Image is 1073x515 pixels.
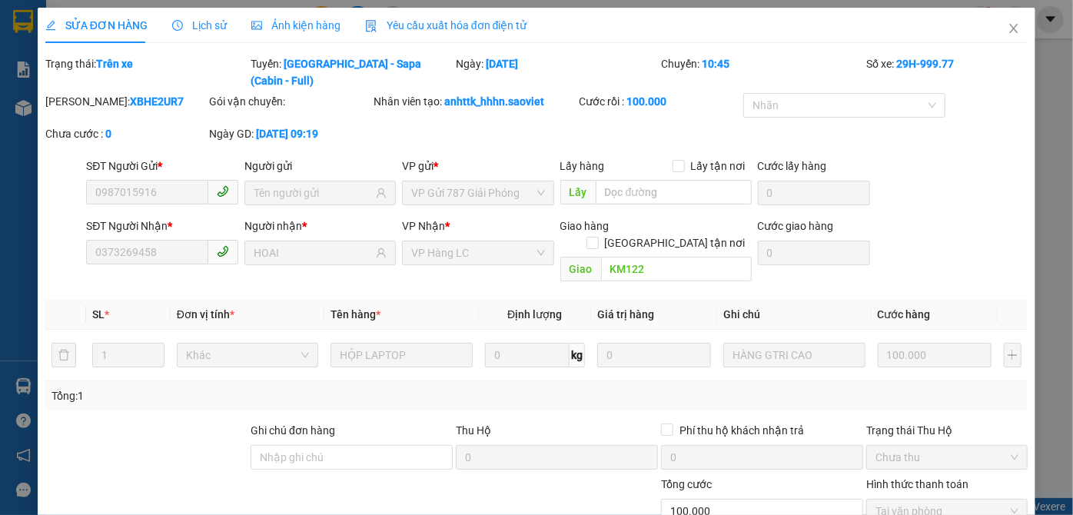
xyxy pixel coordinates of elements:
[673,422,810,439] span: Phí thu hộ khách nhận trả
[92,308,105,321] span: SL
[217,185,229,198] span: phone
[177,308,234,321] span: Đơn vị tính
[596,180,752,204] input: Dọc đường
[411,241,544,264] span: VP Hàng LC
[331,343,473,367] input: VD: Bàn, Ghế
[456,424,491,437] span: Thu Hộ
[661,478,712,490] span: Tổng cước
[45,19,148,32] span: SỬA ĐƠN HÀNG
[659,55,865,89] div: Chuyến:
[365,20,377,32] img: icon
[45,20,56,31] span: edit
[411,181,544,204] span: VP Gửi 787 Giải Phóng
[249,55,454,89] div: Tuyến:
[96,58,133,70] b: Trên xe
[331,308,380,321] span: Tên hàng
[86,218,238,234] div: SĐT Người Nhận
[251,19,341,32] span: Ảnh kiện hàng
[45,93,207,110] div: [PERSON_NAME]:
[717,300,872,330] th: Ghi chú
[444,95,544,108] b: anhttk_hhhn.saoviet
[244,158,396,174] div: Người gửi
[992,8,1035,51] button: Close
[1008,22,1020,35] span: close
[251,424,335,437] label: Ghi chú đơn hàng
[210,93,371,110] div: Gói vận chuyển:
[758,220,834,232] label: Cước giao hàng
[685,158,752,174] span: Lấy tận nơi
[865,55,1029,89] div: Số xe:
[454,55,659,89] div: Ngày:
[723,343,865,367] input: Ghi Chú
[579,93,740,110] div: Cước rồi :
[866,422,1028,439] div: Trạng thái Thu Hộ
[560,257,601,281] span: Giao
[376,188,387,198] span: user
[758,181,870,205] input: Cước lấy hàng
[758,160,827,172] label: Cước lấy hàng
[570,343,585,367] span: kg
[601,257,752,281] input: Dọc đường
[365,19,527,32] span: Yêu cầu xuất hóa đơn điện tử
[86,158,238,174] div: SĐT Người Gửi
[599,234,752,251] span: [GEOGRAPHIC_DATA] tận nơi
[402,220,445,232] span: VP Nhận
[758,241,870,265] input: Cước giao hàng
[130,95,184,108] b: XBHE2UR7
[172,19,227,32] span: Lịch sử
[251,20,262,31] span: picture
[866,478,968,490] label: Hình thức thanh toán
[597,308,654,321] span: Giá trị hàng
[597,343,711,367] input: 0
[374,93,576,110] div: Nhân viên tạo:
[217,245,229,257] span: phone
[702,58,729,70] b: 10:45
[257,128,319,140] b: [DATE] 09:19
[878,308,931,321] span: Cước hàng
[560,220,610,232] span: Giao hàng
[44,55,249,89] div: Trạng thái:
[254,244,373,261] input: Tên người nhận
[507,308,562,321] span: Định lượng
[51,387,415,404] div: Tổng: 1
[210,125,371,142] div: Ngày GD:
[560,160,605,172] span: Lấy hàng
[896,58,954,70] b: 29H-999.77
[626,95,666,108] b: 100.000
[486,58,518,70] b: [DATE]
[51,343,76,367] button: delete
[402,158,553,174] div: VP gửi
[1004,343,1022,367] button: plus
[875,446,1018,469] span: Chưa thu
[251,58,421,87] b: [GEOGRAPHIC_DATA] - Sapa (Cabin - Full)
[244,218,396,234] div: Người nhận
[186,344,310,367] span: Khác
[254,184,373,201] input: Tên người gửi
[45,125,207,142] div: Chưa cước :
[251,445,453,470] input: Ghi chú đơn hàng
[878,343,992,367] input: 0
[105,128,111,140] b: 0
[560,180,596,204] span: Lấy
[376,248,387,258] span: user
[172,20,183,31] span: clock-circle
